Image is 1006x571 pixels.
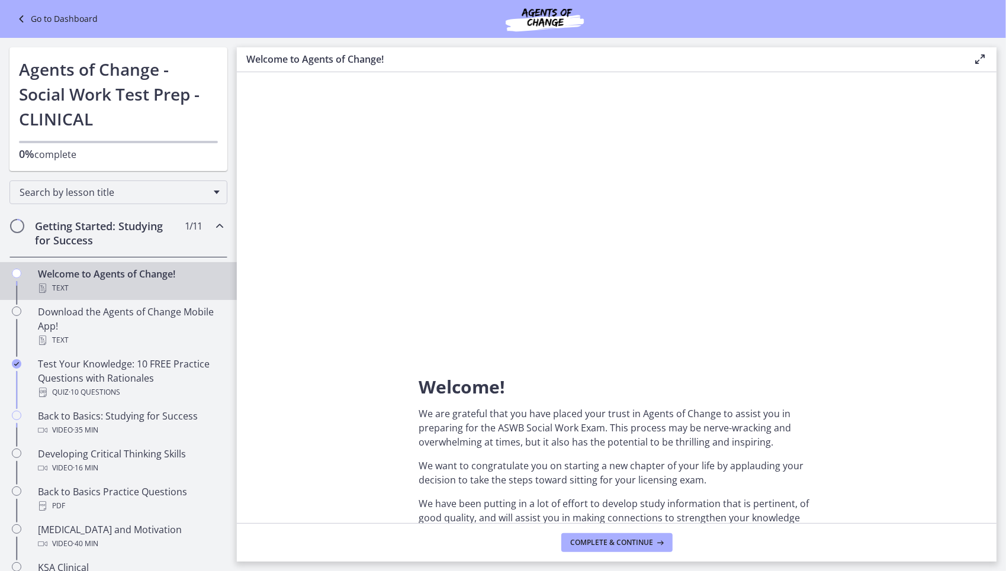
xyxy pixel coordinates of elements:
div: Video [38,537,223,551]
span: 0% [19,147,34,161]
span: Search by lesson title [20,186,208,199]
h3: Welcome to Agents of Change! [246,52,954,66]
span: Complete & continue [571,538,654,547]
div: Video [38,461,223,475]
div: Text [38,281,223,295]
div: PDF [38,499,223,513]
div: [MEDICAL_DATA] and Motivation [38,522,223,551]
span: Welcome! [419,375,506,399]
div: Back to Basics Practice Questions [38,485,223,513]
div: Download the Agents of Change Mobile App! [38,305,223,347]
span: · 35 min [73,423,98,437]
img: Agents of Change [474,5,616,33]
span: · 10 Questions [69,385,120,399]
a: Go to Dashboard [14,12,98,26]
span: 1 / 11 [185,219,202,233]
div: Quiz [38,385,223,399]
div: Back to Basics: Studying for Success [38,409,223,437]
div: Search by lesson title [9,180,227,204]
div: Test Your Knowledge: 10 FREE Practice Questions with Rationales [38,357,223,399]
h1: Agents of Change - Social Work Test Prep - CLINICAL [19,57,218,131]
div: Video [38,423,223,437]
p: We have been putting in a lot of effort to develop study information that is pertinent, of good q... [419,496,815,567]
span: · 16 min [73,461,98,475]
span: · 40 min [73,537,98,551]
i: Completed [12,359,21,369]
div: Developing Critical Thinking Skills [38,447,223,475]
h2: Getting Started: Studying for Success [35,219,179,247]
button: Complete & continue [561,533,673,552]
p: We want to congratulate you on starting a new chapter of your life by applauding your decision to... [419,459,815,487]
p: We are grateful that you have placed your trust in Agents of Change to assist you in preparing fo... [419,407,815,449]
div: Text [38,333,223,347]
div: Welcome to Agents of Change! [38,267,223,295]
p: complete [19,147,218,162]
